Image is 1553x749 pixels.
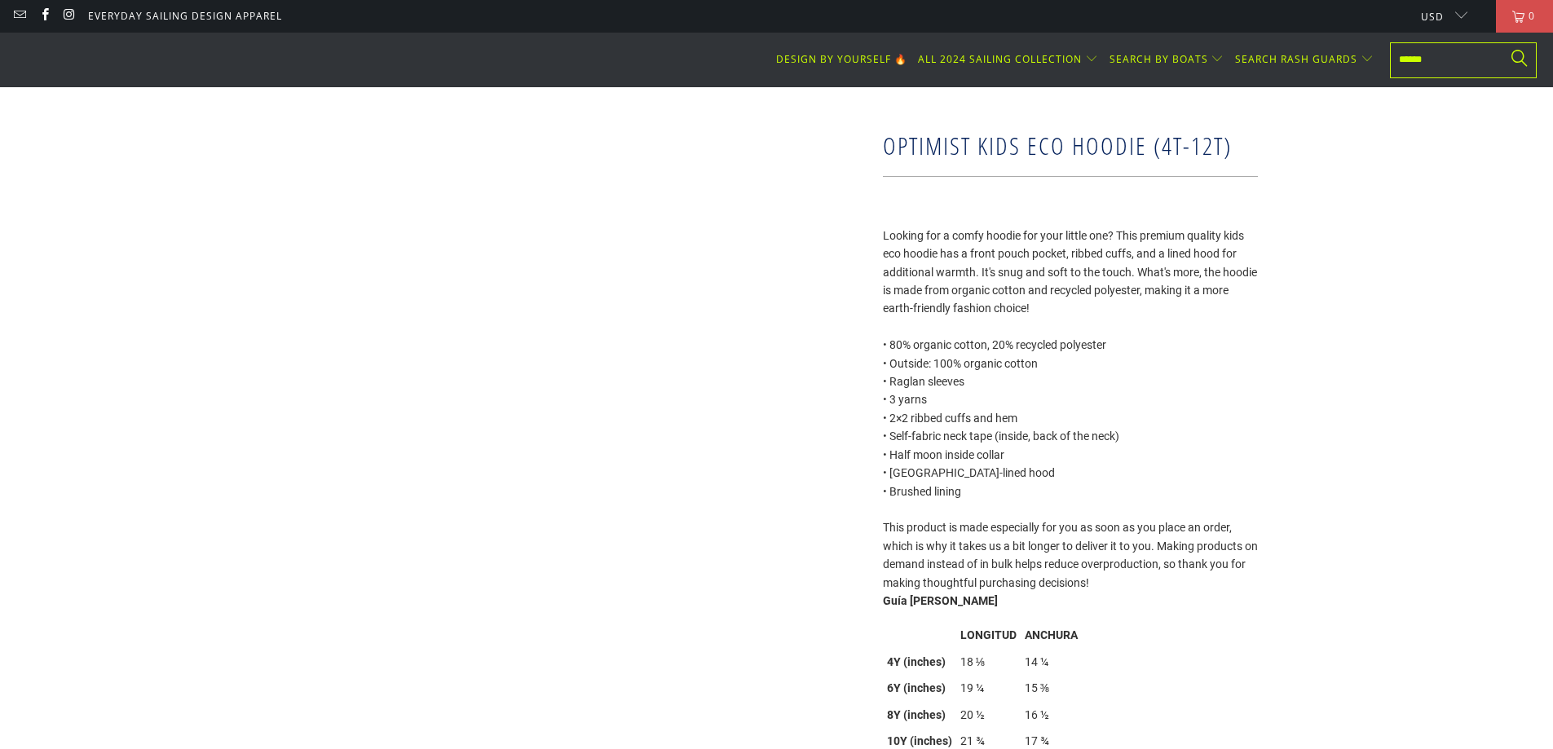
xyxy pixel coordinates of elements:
span: DESIGN BY YOURSELF 🔥 [776,52,907,66]
summary: ALL 2024 SAILING COLLECTION [918,41,1098,79]
strong: LONGITUD [960,628,1017,641]
a: Boatbranding on Instagram [62,9,76,23]
a: Boatbranding on Facebook [37,9,51,23]
strong: ANCHURA [1025,628,1078,641]
td: 18 ⅛ [956,649,1021,675]
a: Email Boatbranding [12,9,26,23]
span: USD [1421,10,1444,24]
summary: SEARCH BY BOATS [1110,41,1224,79]
span: SEARCH RASH GUARDS [1235,52,1357,66]
h1: Optimist Kids eco hoodie (4T-12T) [883,124,1258,164]
td: 14 ¼ [1021,649,1082,675]
strong: 10Y (inches) [887,734,952,747]
td: 16 ½ [1021,702,1082,728]
a: Everyday Sailing Design Apparel [88,7,282,25]
td: 20 ½ [956,702,1021,728]
a: DESIGN BY YOURSELF 🔥 [776,41,907,79]
td: 19 ¼ [956,675,1021,701]
strong: 4Y (inches) [887,655,946,668]
span: ALL 2024 SAILING COLLECTION [918,52,1082,66]
strong: 8Y (inches) [887,708,946,721]
td: 15 ⅜ [1021,675,1082,701]
summary: SEARCH RASH GUARDS [1235,41,1374,79]
strong: Guía [PERSON_NAME] [883,594,998,607]
span: SEARCH BY BOATS [1110,52,1208,66]
nav: Translation missing: en.navigation.header.main_nav [776,41,1374,79]
strong: 6Y (inches) [887,681,946,694]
